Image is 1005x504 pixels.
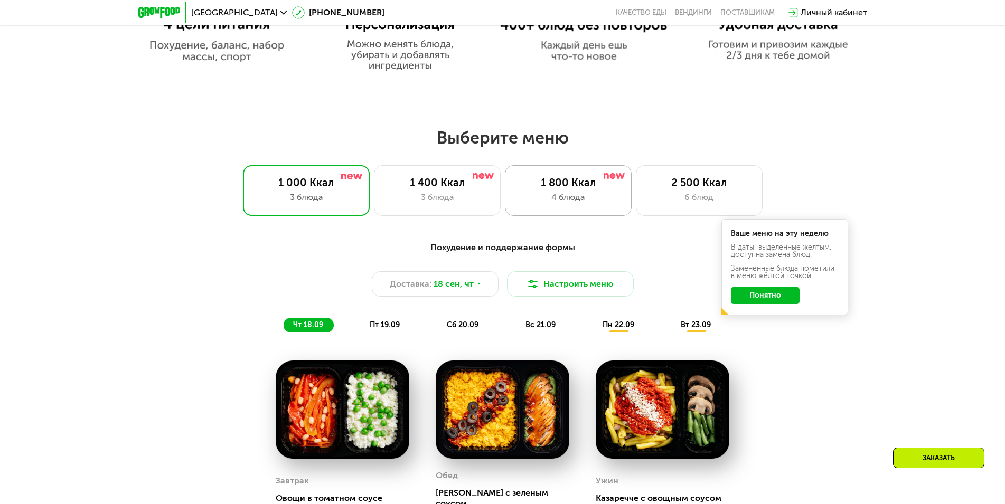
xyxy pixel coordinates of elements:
div: Ваше меню на эту неделю [731,230,839,237]
h2: Выберите меню [34,127,971,148]
button: Понятно [731,287,800,304]
div: Завтрак [276,473,309,489]
div: Заказать [893,448,984,468]
div: Ужин [596,473,618,489]
div: Заменённые блюда пометили в меню жёлтой точкой. [731,265,839,280]
div: 3 блюда [385,191,490,204]
span: сб 20.09 [447,320,478,329]
div: 1 400 Ккал [385,176,490,189]
span: чт 18.09 [293,320,323,329]
button: Настроить меню [507,271,634,297]
span: вт 23.09 [681,320,711,329]
div: В даты, выделенные желтым, доступна замена блюд. [731,244,839,259]
div: Казаречче с овощным соусом [596,493,738,503]
a: Качество еды [616,8,666,17]
div: 1 800 Ккал [516,176,621,189]
div: 3 блюда [254,191,359,204]
span: пт 19.09 [370,320,400,329]
div: Личный кабинет [801,6,867,19]
div: 2 500 Ккал [647,176,752,189]
div: 6 блюд [647,191,752,204]
div: Обед [436,468,458,483]
a: [PHONE_NUMBER] [292,6,384,19]
span: Доставка: [390,278,431,290]
span: вс 21.09 [525,320,556,329]
span: 18 сен, чт [434,278,474,290]
span: пн 22.09 [603,320,634,329]
div: поставщикам [720,8,775,17]
div: 1 000 Ккал [254,176,359,189]
div: Овощи в томатном соусе [276,493,418,503]
span: [GEOGRAPHIC_DATA] [191,8,278,17]
div: 4 блюда [516,191,621,204]
a: Вендинги [675,8,712,17]
div: Похудение и поддержание формы [190,241,815,254]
